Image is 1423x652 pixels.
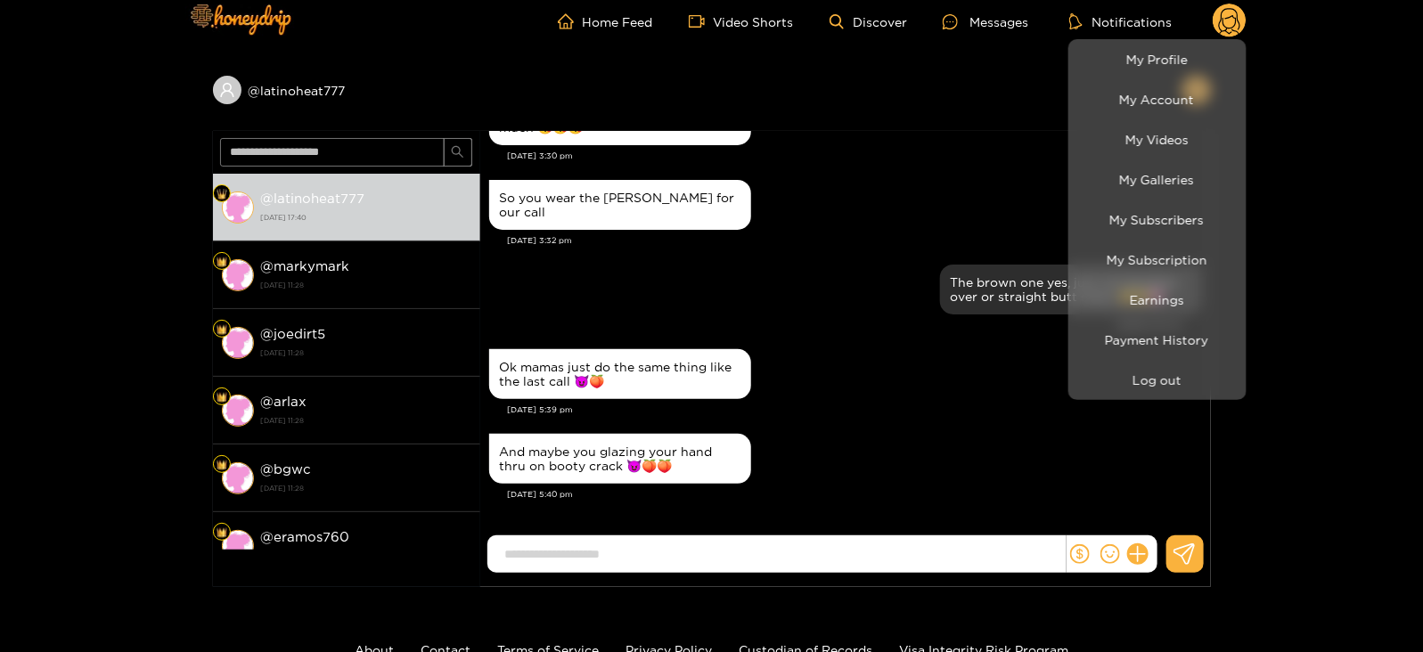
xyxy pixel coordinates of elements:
[1073,84,1242,115] a: My Account
[1073,364,1242,395] button: Log out
[1073,284,1242,315] a: Earnings
[1073,164,1242,195] a: My Galleries
[1073,204,1242,235] a: My Subscribers
[1073,324,1242,355] a: Payment History
[1073,124,1242,155] a: My Videos
[1073,244,1242,275] a: My Subscription
[1073,44,1242,75] a: My Profile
